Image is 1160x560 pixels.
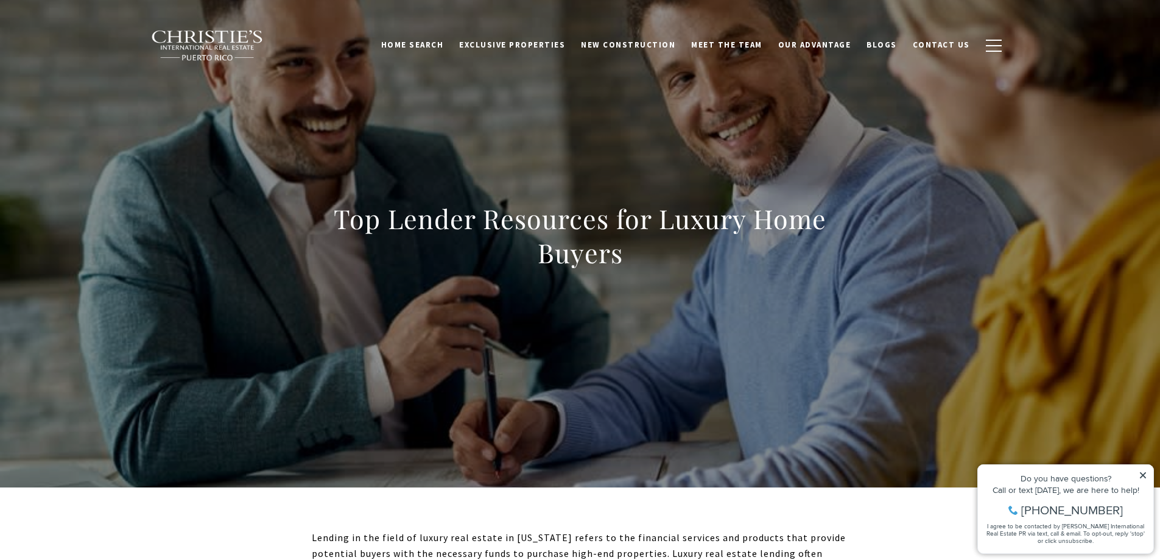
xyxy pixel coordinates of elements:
[13,27,176,36] div: Do you have questions?
[15,75,174,98] span: I agree to be contacted by [PERSON_NAME] International Real Estate PR via text, call & email. To ...
[451,34,573,57] a: Exclusive Properties
[573,34,683,57] a: New Construction
[859,34,905,57] a: Blogs
[770,34,859,57] a: Our Advantage
[151,30,264,62] img: Christie's International Real Estate black text logo
[373,34,452,57] a: Home Search
[50,57,152,69] span: [PHONE_NUMBER]
[459,40,565,50] span: Exclusive Properties
[13,39,176,48] div: Call or text [DATE], we are here to help!
[312,202,849,270] h1: Top Lender Resources for Luxury Home Buyers
[913,40,970,50] span: Contact Us
[683,34,770,57] a: Meet the Team
[866,40,897,50] span: Blogs
[778,40,851,50] span: Our Advantage
[581,40,675,50] span: New Construction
